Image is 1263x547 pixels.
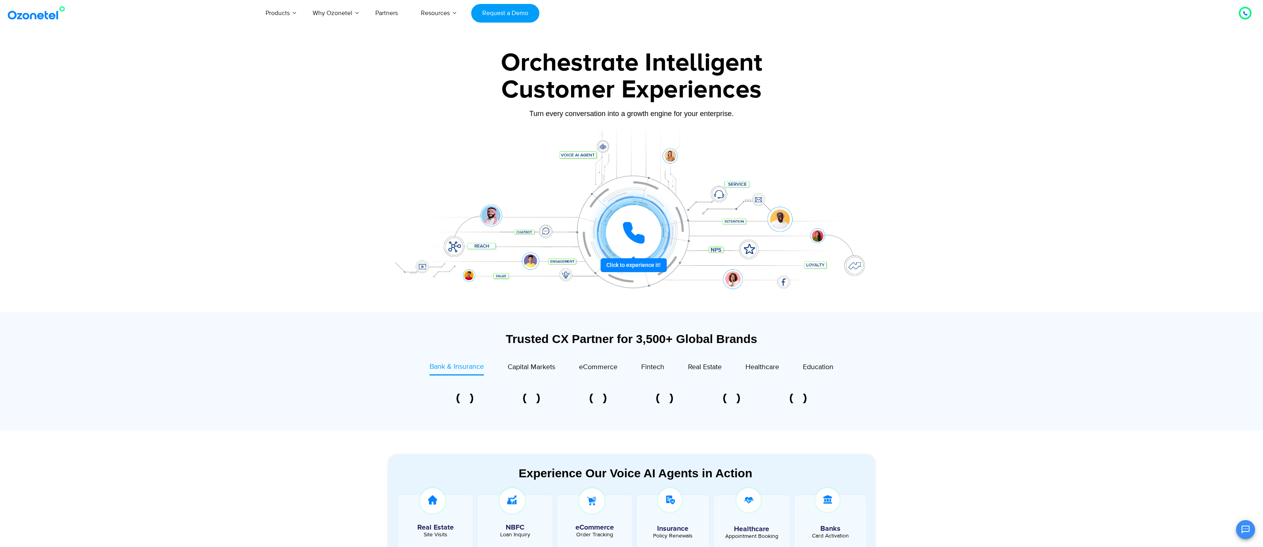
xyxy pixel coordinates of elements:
[482,524,548,531] h5: NBFC
[402,532,469,537] div: Site Visits
[745,362,779,375] a: Healthcare
[384,109,879,118] div: Turn every conversation into a growth engine for your enterprise.
[388,332,875,346] div: Trusted CX Partner for 3,500+ Global Brands
[432,394,832,403] div: Image Carousel
[641,363,664,372] span: Fintech
[1236,520,1255,539] button: Open chat
[402,524,469,531] h5: Real Estate
[720,534,784,539] div: Appointment Booking
[720,526,784,533] h5: Healthcare
[765,394,831,403] div: 6 of 6
[641,362,664,375] a: Fintech
[803,362,833,375] a: Education
[641,525,705,532] h5: Insurance
[565,394,631,403] div: 3 of 6
[396,466,875,480] div: Experience Our Voice AI Agents in Action
[745,363,779,372] span: Healthcare
[561,524,628,531] h5: eCommerce
[508,363,555,372] span: Capital Markets
[561,532,628,537] div: Order Tracking
[471,4,539,23] a: Request a Demo
[430,362,484,371] span: Bank & Insurance
[799,525,863,532] h5: Banks
[688,362,722,375] a: Real Estate
[579,363,617,372] span: eCommerce
[641,533,705,539] div: Policy Renewals
[384,50,879,76] div: Orchestrate Intelligent
[482,532,548,537] div: Loan Inquiry
[430,362,484,375] a: Bank & Insurance
[579,362,617,375] a: eCommerce
[698,394,765,403] div: 5 of 6
[498,394,565,403] div: 2 of 6
[688,363,722,372] span: Real Estate
[631,394,698,403] div: 4 of 6
[803,363,833,372] span: Education
[508,362,555,375] a: Capital Markets
[432,394,498,403] div: 1 of 6
[799,533,863,539] div: Card Activation
[384,71,879,109] div: Customer Experiences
